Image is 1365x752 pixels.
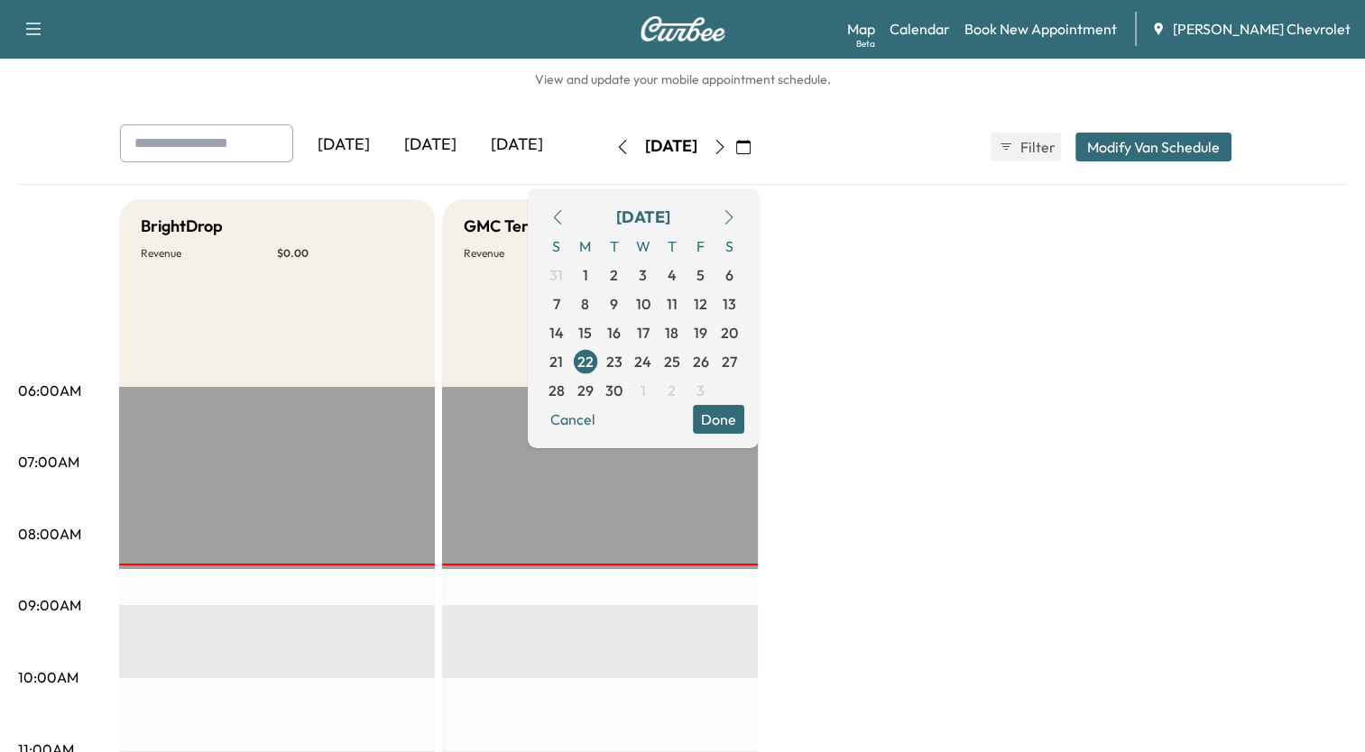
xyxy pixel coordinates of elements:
[600,232,629,261] span: T
[641,380,646,401] span: 1
[637,322,650,344] span: 17
[658,232,687,261] span: T
[722,351,737,372] span: 27
[606,351,623,372] span: 23
[610,293,618,315] span: 9
[715,232,744,261] span: S
[847,18,875,40] a: MapBeta
[578,322,592,344] span: 15
[1173,18,1351,40] span: [PERSON_NAME] Chevrolet
[549,351,563,372] span: 21
[387,124,474,166] div: [DATE]
[542,232,571,261] span: S
[277,246,413,261] p: $ 0.00
[18,70,1347,88] h6: View and update your mobile appointment schedule.
[694,293,707,315] span: 12
[141,246,277,261] p: Revenue
[474,124,560,166] div: [DATE]
[665,322,678,344] span: 18
[694,322,707,344] span: 19
[18,666,78,688] p: 10:00AM
[18,380,81,401] p: 06:00AM
[464,246,600,261] p: Revenue
[553,293,560,315] span: 7
[542,405,604,434] button: Cancel
[577,380,594,401] span: 29
[549,264,563,286] span: 31
[141,214,223,239] h5: BrightDrop
[610,264,618,286] span: 2
[581,293,589,315] span: 8
[616,205,670,230] div: [DATE]
[693,405,744,434] button: Done
[668,380,676,401] span: 2
[577,351,594,372] span: 22
[636,293,650,315] span: 10
[667,293,678,315] span: 11
[664,351,680,372] span: 25
[605,380,623,401] span: 30
[18,594,81,616] p: 09:00AM
[634,351,651,372] span: 24
[549,380,565,401] span: 28
[991,133,1061,161] button: Filter
[639,264,647,286] span: 3
[668,264,677,286] span: 4
[300,124,387,166] div: [DATE]
[1075,133,1231,161] button: Modify Van Schedule
[571,232,600,261] span: M
[696,380,705,401] span: 3
[18,451,79,472] p: 07:00AM
[549,322,564,344] span: 14
[18,523,81,545] p: 08:00AM
[856,37,875,50] div: Beta
[696,264,705,286] span: 5
[721,322,738,344] span: 20
[693,351,709,372] span: 26
[964,18,1117,40] a: Book New Appointment
[607,322,621,344] span: 16
[1020,136,1053,158] span: Filter
[640,16,726,41] img: Curbee Logo
[890,18,950,40] a: Calendar
[725,264,733,286] span: 6
[687,232,715,261] span: F
[723,293,736,315] span: 13
[645,135,697,158] div: [DATE]
[629,232,658,261] span: W
[464,214,558,239] h5: GMC Terrain
[583,264,588,286] span: 1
